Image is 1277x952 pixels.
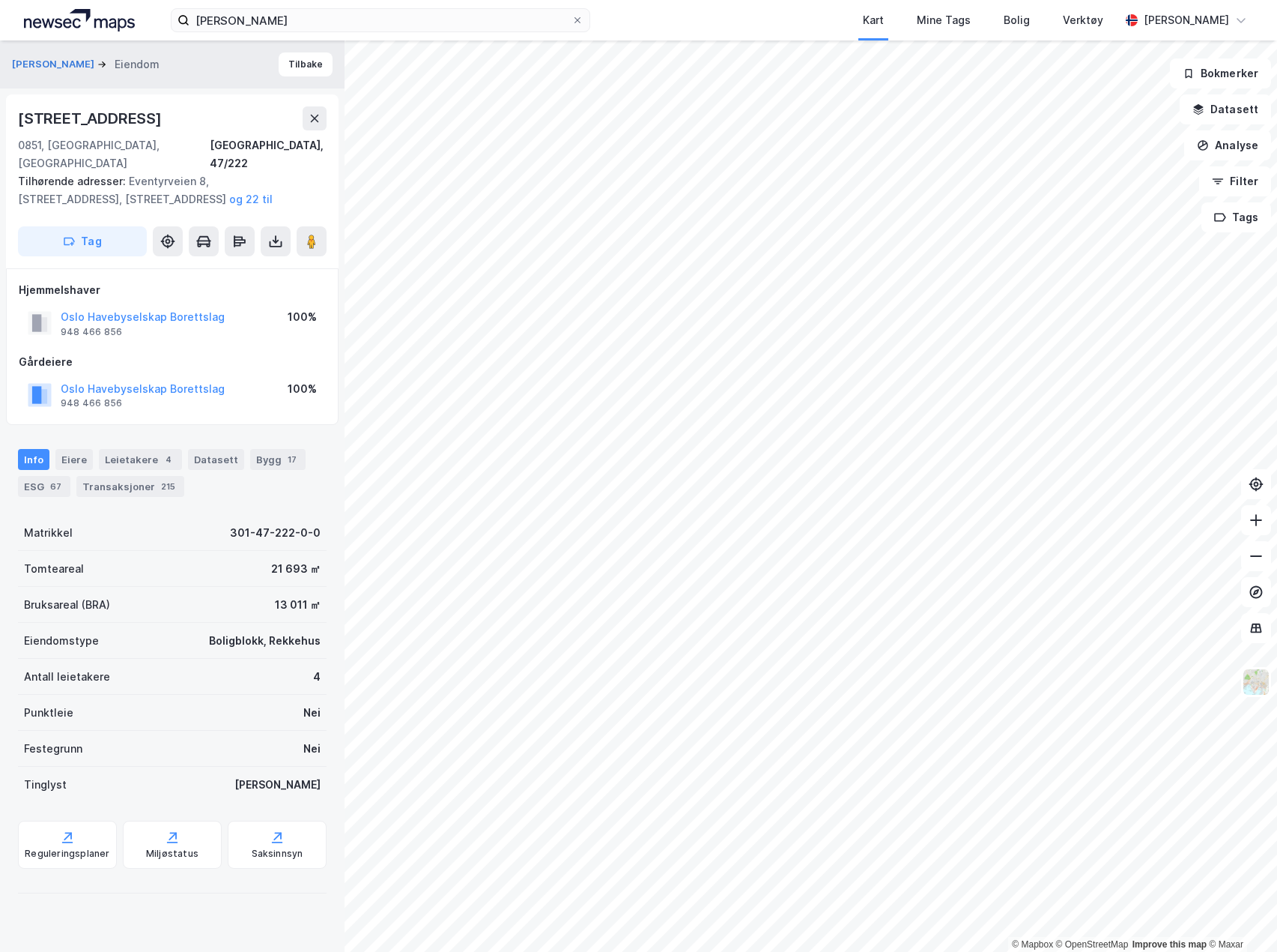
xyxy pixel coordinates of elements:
a: Improve this map [1132,939,1207,950]
img: logo.a4113a55bc3d86da70a041830d287a7e.svg [24,9,135,31]
iframe: Chat Widget [1202,880,1277,952]
div: 21 693 ㎡ [271,560,321,578]
div: 100% [288,380,317,398]
div: Festegrunn [24,740,82,758]
button: Bokmerker [1170,58,1271,88]
button: Tag [18,226,147,256]
button: Analyse [1184,130,1271,160]
div: Punktleie [24,704,73,722]
div: 301-47-222-0-0 [230,524,321,542]
div: [PERSON_NAME] [1144,11,1229,29]
div: Matrikkel [24,524,73,542]
div: ESG [18,476,70,497]
div: Eiere [55,449,93,470]
div: [GEOGRAPHIC_DATA], 47/222 [210,136,327,172]
a: Mapbox [1012,939,1053,950]
div: 215 [158,479,178,494]
div: Verktøy [1063,11,1103,29]
div: Tomteareal [24,560,84,578]
div: Kart [863,11,884,29]
div: Antall leietakere [24,668,110,686]
a: OpenStreetMap [1056,939,1129,950]
div: Nei [303,704,321,722]
div: Datasett [188,449,244,470]
div: 17 [285,452,300,467]
div: Eiendom [115,55,160,73]
div: Kontrollprogram for chat [1202,880,1277,952]
div: Nei [303,740,321,758]
div: Gårdeiere [19,353,326,371]
div: Bruksareal (BRA) [24,596,110,614]
div: [STREET_ADDRESS] [18,106,165,130]
span: Tilhørende adresser: [18,175,129,187]
div: 67 [47,479,64,494]
div: Reguleringsplaner [25,848,109,860]
div: 13 011 ㎡ [275,596,321,614]
div: Boligblokk, Rekkehus [209,632,321,650]
div: 948 466 856 [61,326,122,338]
div: Bolig [1004,11,1030,29]
div: Saksinnsyn [252,848,303,860]
div: 0851, [GEOGRAPHIC_DATA], [GEOGRAPHIC_DATA] [18,136,210,172]
button: [PERSON_NAME] [12,57,97,72]
div: Bygg [250,449,306,470]
div: 4 [313,668,321,686]
div: Mine Tags [917,11,971,29]
button: Tilbake [279,52,333,76]
div: 948 466 856 [61,397,122,409]
div: Hjemmelshaver [19,281,326,299]
img: Z [1242,668,1270,696]
div: 100% [288,308,317,326]
div: Tinglyst [24,776,67,794]
div: Miljøstatus [146,848,198,860]
div: 4 [161,452,176,467]
div: Leietakere [99,449,182,470]
div: Eventyrveien 8, [STREET_ADDRESS], [STREET_ADDRESS] [18,172,315,208]
div: [PERSON_NAME] [234,776,321,794]
input: Søk på adresse, matrikkel, gårdeiere, leietakere eller personer [189,9,571,31]
button: Tags [1201,202,1271,232]
div: Transaksjoner [76,476,184,497]
button: Datasett [1180,94,1271,124]
button: Filter [1199,166,1271,196]
div: Eiendomstype [24,632,99,650]
div: Info [18,449,49,470]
